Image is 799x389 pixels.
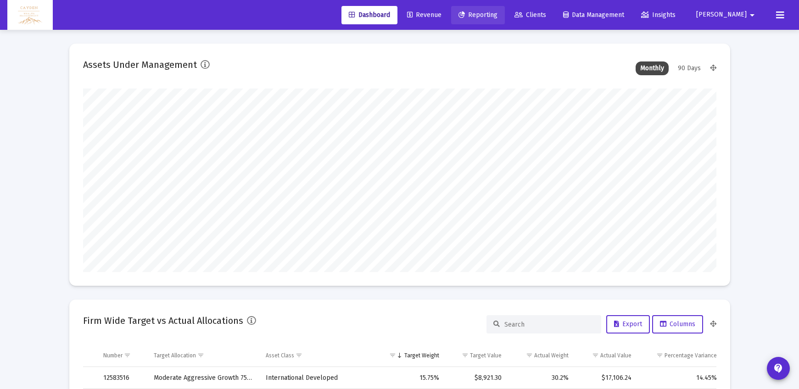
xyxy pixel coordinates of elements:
[124,352,131,359] span: Show filter options for column 'Number'
[747,6,758,24] mat-icon: arrow_drop_down
[451,6,505,24] a: Reporting
[97,367,147,389] td: 12583516
[575,345,638,367] td: Column Actual Value
[614,320,642,328] span: Export
[349,11,390,19] span: Dashboard
[197,352,204,359] span: Show filter options for column 'Target Allocation'
[636,61,669,75] div: Monthly
[507,6,553,24] a: Clients
[534,352,569,359] div: Actual Weight
[606,315,650,333] button: Export
[644,373,717,383] div: 14.45%
[341,6,397,24] a: Dashboard
[379,345,446,367] td: Column Target Weight
[103,352,123,359] div: Number
[259,345,379,367] td: Column Asset Class
[600,352,631,359] div: Actual Value
[266,352,294,359] div: Asset Class
[296,352,302,359] span: Show filter options for column 'Asset Class'
[504,321,594,328] input: Search
[400,6,449,24] a: Revenue
[634,6,683,24] a: Insights
[514,373,569,383] div: 30.2%
[508,345,575,367] td: Column Actual Weight
[514,11,546,19] span: Clients
[563,11,624,19] span: Data Management
[673,61,705,75] div: 90 Days
[446,345,508,367] td: Column Target Value
[83,57,197,72] h2: Assets Under Management
[154,352,196,359] div: Target Allocation
[407,11,441,19] span: Revenue
[581,373,631,383] div: $17,106.24
[404,352,439,359] div: Target Weight
[458,11,497,19] span: Reporting
[556,6,631,24] a: Data Management
[470,352,502,359] div: Target Value
[696,11,747,19] span: [PERSON_NAME]
[665,352,717,359] div: Percentage Variance
[14,6,46,24] img: Dashboard
[462,352,469,359] span: Show filter options for column 'Target Value'
[656,352,663,359] span: Show filter options for column 'Percentage Variance'
[652,315,703,333] button: Columns
[259,367,379,389] td: International Developed
[685,6,769,24] button: [PERSON_NAME]
[97,345,147,367] td: Column Number
[773,363,784,374] mat-icon: contact_support
[386,373,439,383] div: 15.75%
[641,11,676,19] span: Insights
[526,352,533,359] span: Show filter options for column 'Actual Weight'
[147,367,259,389] td: Moderate Aggressive Growth 75/25
[592,352,599,359] span: Show filter options for column 'Actual Value'
[83,313,243,328] h2: Firm Wide Target vs Actual Allocations
[389,352,396,359] span: Show filter options for column 'Target Weight'
[660,320,695,328] span: Columns
[147,345,259,367] td: Column Target Allocation
[638,345,723,367] td: Column Percentage Variance
[452,373,502,383] div: $8,921.30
